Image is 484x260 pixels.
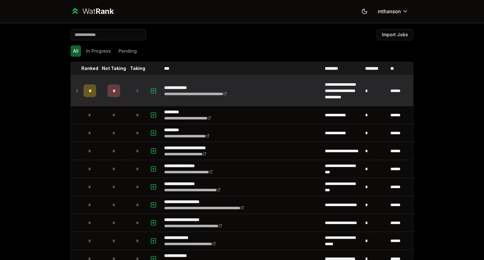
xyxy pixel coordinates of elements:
button: In Progress [84,45,113,57]
button: mthanson [373,6,413,17]
div: Wat [82,6,114,16]
p: Not Taking [102,65,126,72]
span: Rank [95,7,114,16]
span: mthanson [378,8,401,15]
p: Ranked [81,65,98,72]
button: Pending [116,45,139,57]
button: Import Jobs [377,29,413,40]
p: Taking [130,65,145,72]
a: WatRank [71,6,114,16]
button: All [71,45,81,57]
